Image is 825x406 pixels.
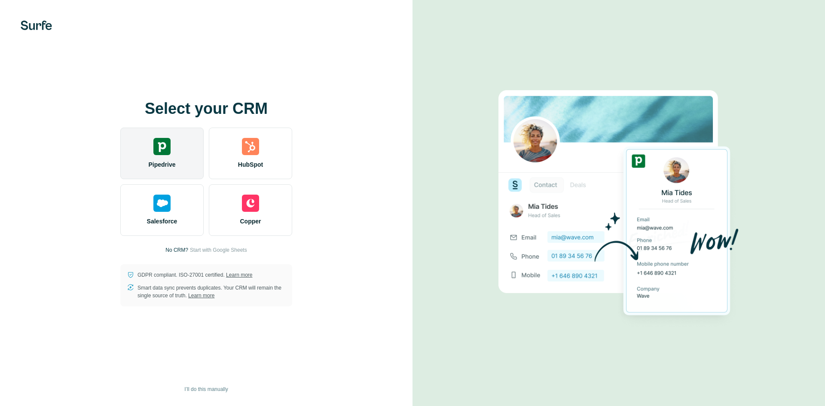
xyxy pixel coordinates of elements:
[137,271,252,279] p: GDPR compliant. ISO-27001 certified.
[238,160,263,169] span: HubSpot
[148,160,175,169] span: Pipedrive
[178,383,234,396] button: I’ll do this manually
[240,217,261,226] span: Copper
[165,246,188,254] p: No CRM?
[120,100,292,117] h1: Select your CRM
[226,272,252,278] a: Learn more
[188,293,214,299] a: Learn more
[242,195,259,212] img: copper's logo
[153,138,171,155] img: pipedrive's logo
[498,76,739,331] img: PIPEDRIVE image
[184,385,228,393] span: I’ll do this manually
[21,21,52,30] img: Surfe's logo
[190,246,247,254] button: Start with Google Sheets
[147,217,177,226] span: Salesforce
[153,195,171,212] img: salesforce's logo
[137,284,285,299] p: Smart data sync prevents duplicates. Your CRM will remain the single source of truth.
[242,138,259,155] img: hubspot's logo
